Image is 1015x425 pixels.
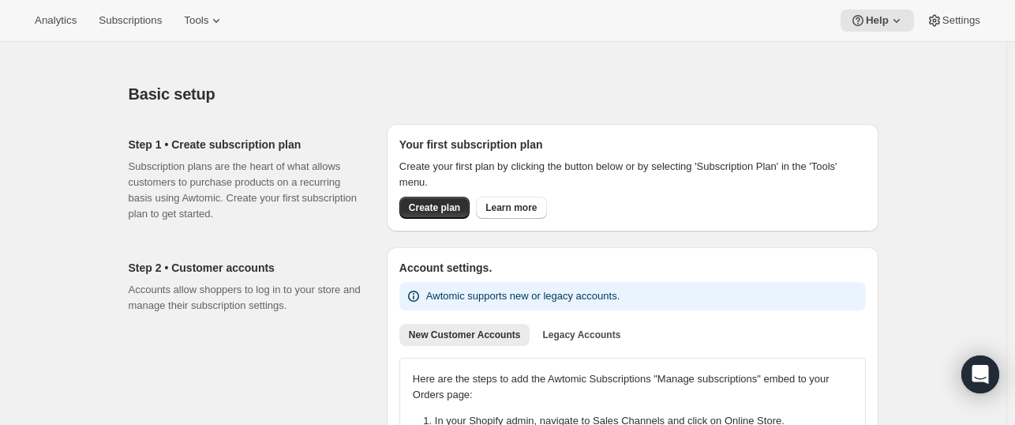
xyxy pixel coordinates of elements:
[129,85,215,103] span: Basic setup
[917,9,990,32] button: Settings
[174,9,234,32] button: Tools
[399,159,866,190] p: Create your first plan by clicking the button below or by selecting 'Subscription Plan' in the 'T...
[399,324,530,346] button: New Customer Accounts
[533,324,630,346] button: Legacy Accounts
[89,9,171,32] button: Subscriptions
[129,260,361,276] h2: Step 2 • Customer accounts
[485,201,537,214] span: Learn more
[413,371,852,403] p: Here are the steps to add the Awtomic Subscriptions "Manage subscriptions" embed to your Orders p...
[866,14,889,27] span: Help
[25,9,86,32] button: Analytics
[476,197,546,219] a: Learn more
[99,14,162,27] span: Subscriptions
[129,282,361,314] p: Accounts allow shoppers to log in to your store and manage their subscription settings.
[399,197,470,219] button: Create plan
[35,14,77,27] span: Analytics
[129,159,361,222] p: Subscription plans are the heart of what allows customers to purchase products on a recurring bas...
[184,14,208,27] span: Tools
[841,9,914,32] button: Help
[129,137,361,152] h2: Step 1 • Create subscription plan
[942,14,980,27] span: Settings
[409,329,521,341] span: New Customer Accounts
[399,260,866,276] h2: Account settings.
[961,355,999,393] div: Open Intercom Messenger
[409,201,460,214] span: Create plan
[426,288,620,304] p: Awtomic supports new or legacy accounts.
[542,329,620,341] span: Legacy Accounts
[399,137,866,152] h2: Your first subscription plan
